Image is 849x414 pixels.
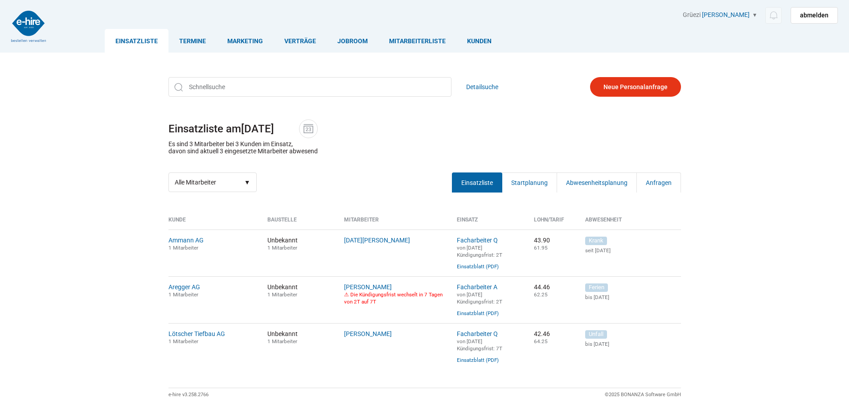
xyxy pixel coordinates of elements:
[457,283,497,291] a: Facharbeiter A
[168,283,200,291] a: Aregger AG
[585,294,681,300] small: bis [DATE]
[585,330,607,339] span: Unfall
[457,245,502,258] small: von [DATE] Kündigungsfrist: 2T
[457,357,499,363] a: Einsatzblatt (PDF)
[534,245,548,251] small: 61.95
[527,217,578,230] th: Lohn/Tarif
[168,388,209,402] div: e-hire v3.258.2766
[168,217,261,230] th: Kunde
[267,338,297,344] small: 1 Mitarbeiter
[168,237,204,244] a: Ammann AG
[457,263,499,270] a: Einsatzblatt (PDF)
[457,237,498,244] a: Facharbeiter Q
[168,29,217,53] a: Termine
[534,330,550,337] nobr: 42.46
[457,338,502,352] small: von [DATE] Kündigungsfrist: 7T
[450,217,527,230] th: Einsatz
[585,247,681,254] small: seit [DATE]
[267,283,331,298] span: Unbekannt
[168,291,198,298] small: 1 Mitarbeiter
[267,245,297,251] small: 1 Mitarbeiter
[168,338,198,344] small: 1 Mitarbeiter
[457,330,498,337] a: Facharbeiter Q
[168,77,451,97] input: Schnellsuche
[502,172,557,193] a: Startplanung
[378,29,456,53] a: Mitarbeiterliste
[683,11,838,24] div: Grüezi
[534,283,550,291] nobr: 44.46
[636,172,681,193] a: Anfragen
[344,330,392,337] a: [PERSON_NAME]
[466,77,498,97] a: Detailsuche
[457,291,502,305] small: von [DATE] Kündigungsfrist: 2T
[585,237,607,245] span: Krank
[534,291,548,298] small: 62.25
[105,29,168,53] a: Einsatzliste
[261,217,338,230] th: Baustelle
[168,245,198,251] small: 1 Mitarbeiter
[534,237,550,244] nobr: 43.90
[585,341,681,347] small: bis [DATE]
[267,237,331,251] span: Unbekannt
[768,10,779,21] img: icon-notification.svg
[168,119,681,138] h1: Einsatzliste am
[585,283,608,292] span: Ferien
[590,77,681,97] a: Neue Personalanfrage
[791,7,838,24] a: abmelden
[344,237,410,244] a: [DATE][PERSON_NAME]
[702,11,750,18] a: [PERSON_NAME]
[456,29,502,53] a: Kunden
[557,172,637,193] a: Abwesenheitsplanung
[457,310,499,316] a: Einsatzblatt (PDF)
[168,140,318,155] p: Es sind 3 Mitarbeiter bei 3 Kunden im Einsatz, davon sind aktuell 3 eingesetzte Mitarbeiter abwesend
[11,11,46,42] img: logo2.png
[605,388,681,402] div: ©2025 BONANZA Software GmbH
[327,29,378,53] a: Jobroom
[267,291,297,298] small: 1 Mitarbeiter
[302,122,315,135] img: icon-date.svg
[267,330,331,344] span: Unbekannt
[534,338,548,344] small: 64.25
[344,291,443,305] font: ⚠ Die Kündigungsfrist wechselt in 7 Tagen von 2T auf 7T
[168,330,225,337] a: Lötscher Tiefbau AG
[578,217,681,230] th: Abwesenheit
[344,283,392,291] a: [PERSON_NAME]
[217,29,274,53] a: Marketing
[337,217,450,230] th: Mitarbeiter
[274,29,327,53] a: Verträge
[452,172,502,193] a: Einsatzliste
